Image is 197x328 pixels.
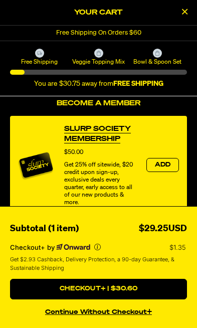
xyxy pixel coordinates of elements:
[12,58,68,66] span: Free Shipping
[10,243,45,251] span: Checkout+
[177,5,192,20] button: Close Cart
[10,279,187,299] button: Checkout+ | $30.60
[10,255,185,272] span: Get $2.93 Cashback, Delivery Protection, a 90-day Guarantee, & Sustainable Shipping
[18,147,54,183] img: Membership image
[113,80,163,87] b: FREE SHIPPING
[10,5,187,20] h2: Your Cart
[10,99,187,108] h4: Become a Member
[94,244,101,250] button: More info
[71,58,127,66] span: Veggie Topping Mix
[129,58,185,66] span: Bowl & Spoon Set
[57,244,90,251] a: Powered by Onward
[5,281,108,323] iframe: Marketing Popup
[155,162,171,168] span: Add
[146,158,179,172] button: Add the product, Slurp Society Membership to Cart
[64,161,136,207] div: Get 25% off sitewide, $20 credit upon sign-up, exclusive deals every quarter, early access to all...
[10,80,187,88] div: You are $30.75 away from
[169,243,187,251] p: $1.35
[139,222,187,236] div: $29.25USD
[10,224,79,233] span: Subtotal (1 item)
[10,236,187,279] section: Checkout+
[64,124,136,144] a: View Slurp Society Membership
[10,116,187,223] div: Become a Member
[64,149,83,155] span: $50.00
[47,243,55,251] span: by
[10,116,187,215] div: product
